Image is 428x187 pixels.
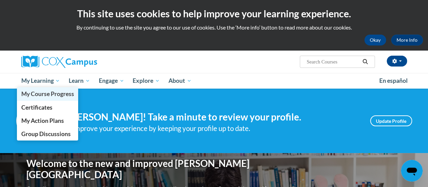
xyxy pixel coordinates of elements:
[21,104,52,111] span: Certificates
[17,101,78,114] a: Certificates
[391,35,423,45] a: More Info
[21,77,60,85] span: My Learning
[57,111,360,123] h4: Hi [PERSON_NAME]! Take a minute to review your profile.
[21,56,97,68] img: Cox Campus
[17,87,78,100] a: My Course Progress
[94,73,129,89] a: Engage
[21,117,64,124] span: My Action Plans
[21,56,143,68] a: Cox Campus
[16,73,412,89] div: Main menu
[306,58,360,66] input: Search Courses
[5,7,423,20] h2: This site uses cookies to help improve your learning experience.
[99,77,124,85] span: Engage
[401,160,423,182] iframe: Button to launch messaging window
[16,106,47,136] img: Profile Image
[387,56,407,67] button: Account Settings
[69,77,90,85] span: Learn
[164,73,196,89] a: About
[360,58,370,66] button: Search
[17,114,78,127] a: My Action Plans
[17,127,78,141] a: Group Discussions
[21,130,70,137] span: Group Discussions
[375,74,412,88] a: En español
[57,123,360,134] div: Help improve your experience by keeping your profile up to date.
[64,73,94,89] a: Learn
[26,158,272,181] h1: Welcome to the new and improved [PERSON_NAME][GEOGRAPHIC_DATA]
[128,73,164,89] a: Explore
[379,77,408,84] span: En español
[17,73,65,89] a: My Learning
[5,24,423,31] p: By continuing to use the site you agree to our use of cookies. Use the ‘More info’ button to read...
[133,77,160,85] span: Explore
[364,35,386,45] button: Okay
[21,90,74,97] span: My Course Progress
[370,115,412,126] a: Update Profile
[168,77,192,85] span: About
